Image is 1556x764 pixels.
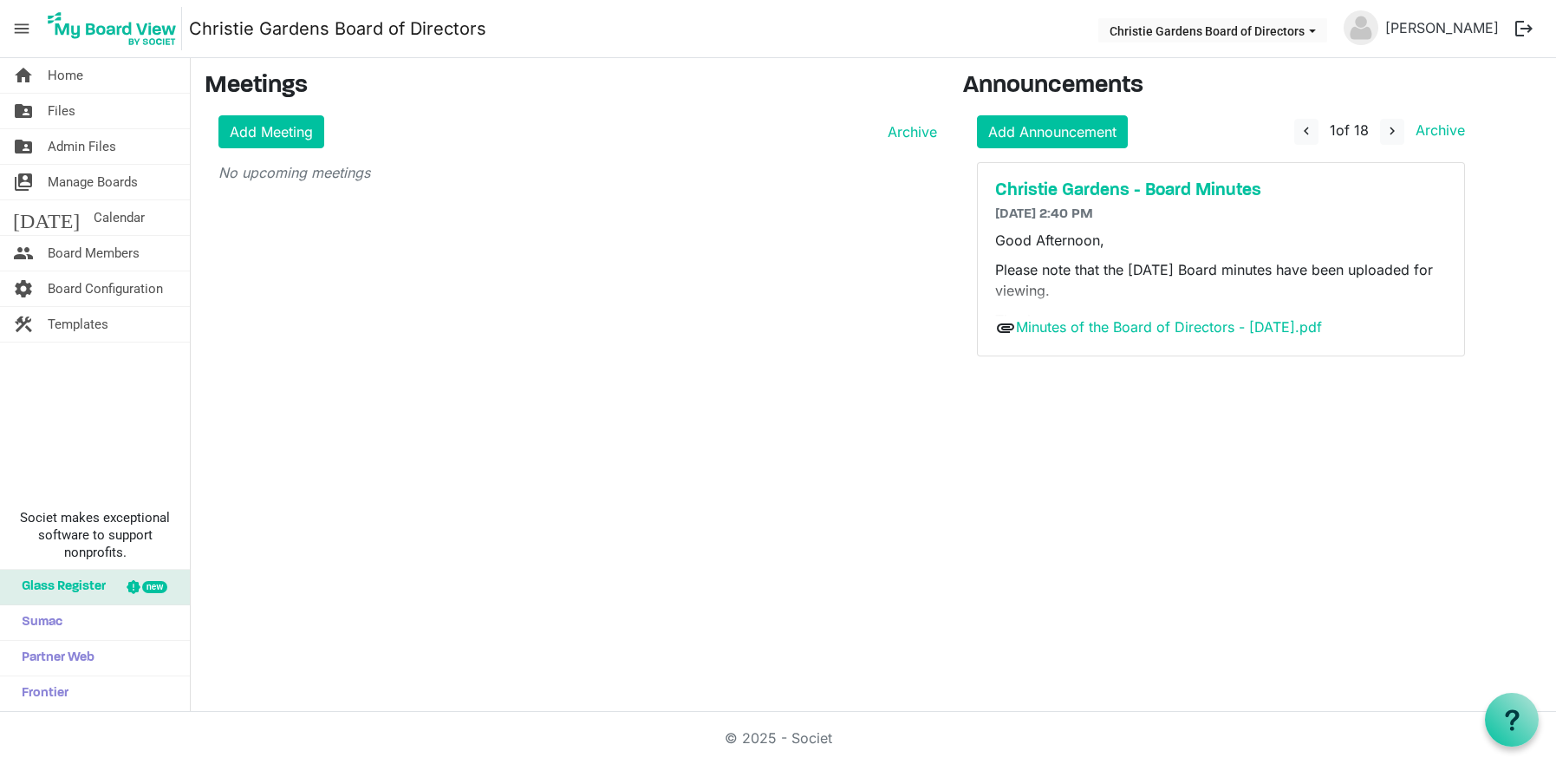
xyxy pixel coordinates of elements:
[13,307,34,342] span: construction
[218,162,937,183] p: No upcoming meetings
[1294,119,1318,145] button: navigate_before
[142,581,167,593] div: new
[995,310,1447,330] p: Thank you,
[995,207,1093,221] span: [DATE] 2:40 PM
[94,200,145,235] span: Calendar
[995,259,1447,301] p: Please note that the [DATE] Board minutes have been uploaded for viewing.
[1098,18,1327,42] button: Christie Gardens Board of Directors dropdownbutton
[48,94,75,128] span: Files
[1299,123,1314,139] span: navigate_before
[48,129,116,164] span: Admin Files
[1409,121,1465,139] a: Archive
[5,12,38,45] span: menu
[1016,318,1322,336] a: Minutes of the Board of Directors - [DATE].pdf
[1378,10,1506,45] a: [PERSON_NAME]
[995,230,1447,251] p: Good Afternoon,
[977,115,1128,148] a: Add Announcement
[725,729,832,747] a: © 2025 - Societ
[1344,10,1378,45] img: no-profile-picture.svg
[995,180,1447,201] a: Christie Gardens - Board Minutes
[42,7,182,50] img: My Board View Logo
[1384,123,1400,139] span: navigate_next
[13,129,34,164] span: folder_shared
[218,115,324,148] a: Add Meeting
[13,271,34,306] span: settings
[1506,10,1542,47] button: logout
[13,200,80,235] span: [DATE]
[8,509,182,561] span: Societ makes exceptional software to support nonprofits.
[48,165,138,199] span: Manage Boards
[13,94,34,128] span: folder_shared
[1380,119,1404,145] button: navigate_next
[1330,121,1336,139] span: 1
[48,271,163,306] span: Board Configuration
[189,11,486,46] a: Christie Gardens Board of Directors
[13,605,62,640] span: Sumac
[995,317,1016,338] span: attachment
[13,165,34,199] span: switch_account
[1330,121,1369,139] span: of 18
[963,72,1479,101] h3: Announcements
[881,121,937,142] a: Archive
[42,7,189,50] a: My Board View Logo
[48,58,83,93] span: Home
[48,307,108,342] span: Templates
[13,236,34,271] span: people
[13,641,94,676] span: Partner Web
[48,236,140,271] span: Board Members
[13,58,34,93] span: home
[13,570,106,604] span: Glass Register
[205,72,937,101] h3: Meetings
[13,676,68,711] span: Frontier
